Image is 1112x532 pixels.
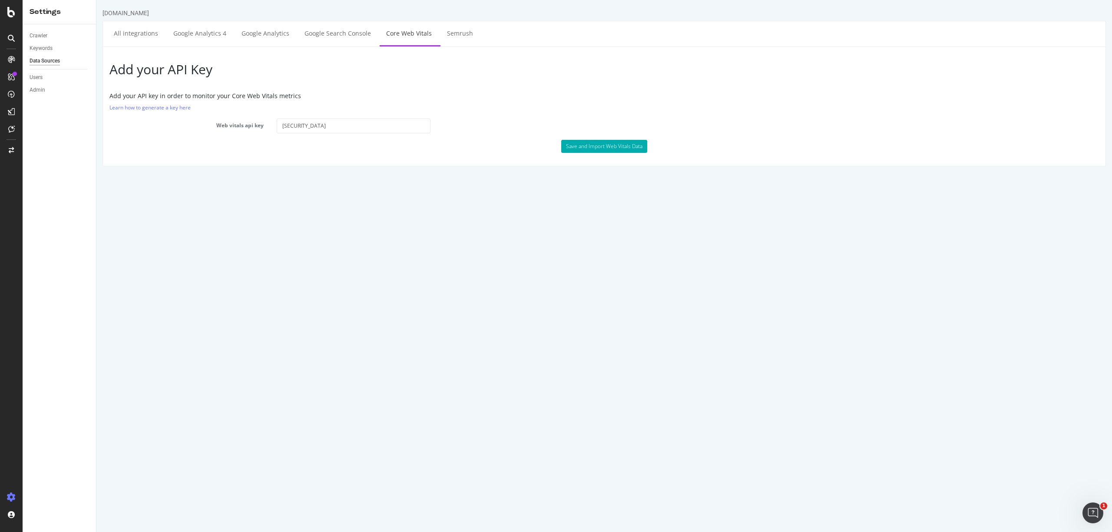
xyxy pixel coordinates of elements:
[6,9,53,17] div: [DOMAIN_NAME]
[30,86,45,95] div: Admin
[30,56,60,66] div: Data Sources
[70,21,136,45] a: Google Analytics 4
[7,119,174,129] label: Web vitals api key
[13,93,1003,99] h5: Add your API key in order to monitor your Core Web Vitals metrics
[30,44,53,53] div: Keywords
[1082,502,1103,523] iframe: Intercom live chat
[30,7,89,17] div: Settings
[344,21,383,45] a: Semrush
[30,31,90,40] a: Crawler
[13,104,94,111] a: Learn how to generate a key here
[11,21,68,45] a: All integrations
[1100,502,1107,509] span: 1
[30,31,47,40] div: Crawler
[30,56,90,66] a: Data Sources
[30,73,90,82] a: Users
[465,140,551,153] button: Save and Import Web Vitals Data
[202,21,281,45] a: Google Search Console
[30,44,90,53] a: Keywords
[139,21,199,45] a: Google Analytics
[30,73,43,82] div: Users
[283,21,342,45] a: Core Web Vitals
[30,86,90,95] a: Admin
[13,62,1003,76] h2: Add your API Key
